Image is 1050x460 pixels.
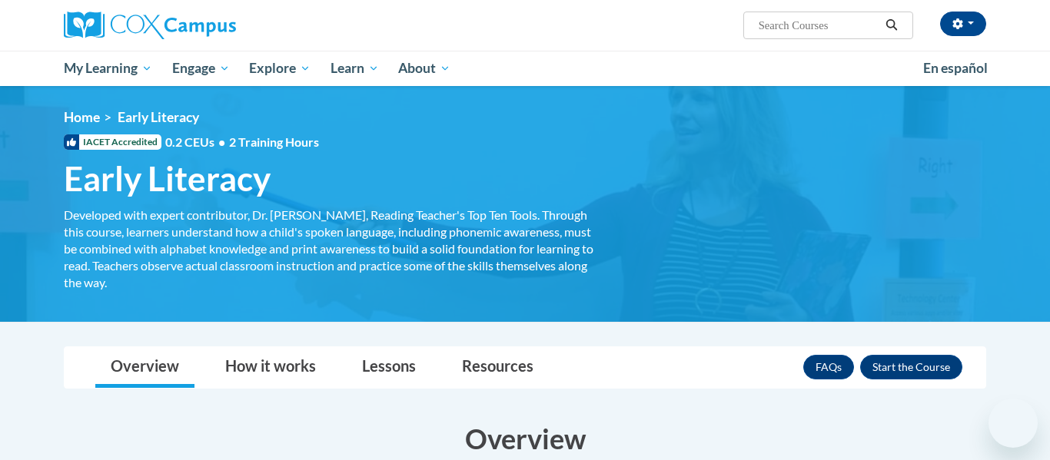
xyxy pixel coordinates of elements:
[913,52,998,84] a: En español
[64,109,100,125] a: Home
[229,134,319,149] span: 2 Training Hours
[64,59,152,78] span: My Learning
[64,158,271,199] span: Early Literacy
[239,51,321,86] a: Explore
[757,16,880,35] input: Search Courses
[389,51,461,86] a: About
[210,347,331,388] a: How it works
[940,12,986,36] button: Account Settings
[923,60,988,76] span: En español
[860,355,962,379] button: Enroll
[64,134,161,150] span: IACET Accredited
[347,347,431,388] a: Lessons
[218,134,225,149] span: •
[41,51,1009,86] div: Main menu
[118,109,199,125] span: Early Literacy
[95,347,194,388] a: Overview
[162,51,240,86] a: Engage
[64,207,594,291] div: Developed with expert contributor, Dr. [PERSON_NAME], Reading Teacher's Top Ten Tools. Through th...
[321,51,389,86] a: Learn
[64,12,236,39] img: Cox Campus
[165,134,319,151] span: 0.2 CEUs
[880,16,903,35] button: Search
[249,59,311,78] span: Explore
[803,355,854,379] a: FAQs
[54,51,162,86] a: My Learning
[64,419,986,458] h3: Overview
[989,399,1038,448] iframe: Button to launch messaging window
[398,59,450,78] span: About
[447,347,549,388] a: Resources
[172,59,230,78] span: Engage
[331,59,379,78] span: Learn
[64,12,356,39] a: Cox Campus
